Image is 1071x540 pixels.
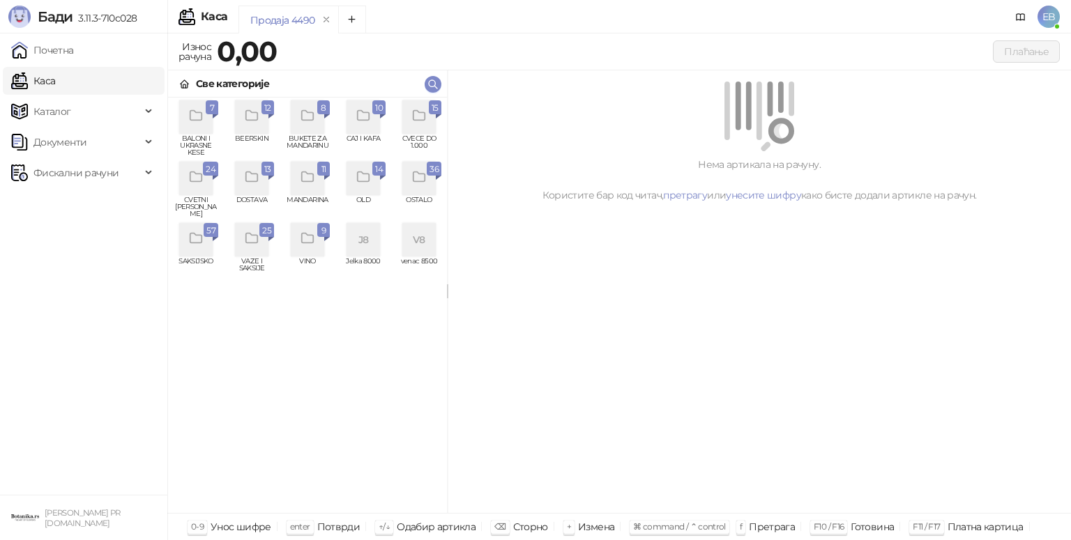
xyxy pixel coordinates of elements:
span: Фискални рачуни [33,159,119,187]
span: BUKETE ZA MANDARINU [285,135,330,156]
span: 36 [430,162,439,177]
div: Сторно [513,518,548,536]
small: [PERSON_NAME] PR [DOMAIN_NAME] [45,508,121,528]
span: 11 [320,162,327,177]
div: V8 [402,223,436,256]
span: enter [290,521,310,532]
span: 57 [206,223,215,238]
span: F11 / F17 [913,521,940,532]
div: grid [168,98,447,513]
a: претрагу [663,189,707,201]
div: Претрага [749,518,795,536]
div: Платна картица [948,518,1024,536]
a: Почетна [11,36,74,64]
span: Jelka 8000 [341,258,386,279]
a: Каса [11,67,55,95]
span: 10 [375,100,383,116]
span: BEERSKIN [229,135,274,156]
div: Унос шифре [211,518,271,536]
div: Нема артикала на рачуну. Користите бар код читач, или како бисте додали артикле на рачун. [464,157,1054,203]
span: VAZE I SAKSIJE [229,258,274,279]
strong: 0,00 [217,34,277,68]
span: 24 [206,162,215,177]
span: CVETNI [PERSON_NAME] [174,196,218,217]
span: f [740,521,742,532]
button: Плаћање [993,40,1060,63]
button: Add tab [338,6,366,33]
span: MANDARINA [285,196,330,217]
span: 8 [320,100,327,116]
a: унесите шифру [726,189,801,201]
span: DOSTAVA [229,196,274,217]
div: Готовина [851,518,894,536]
span: Документи [33,128,86,156]
span: 3.11.3-710c028 [73,12,137,24]
span: 25 [262,223,271,238]
span: OSTALO [397,196,441,217]
span: 9 [320,223,327,238]
span: 0-9 [191,521,204,532]
div: Одабир артикла [397,518,476,536]
span: 14 [375,162,383,177]
span: 15 [432,100,439,116]
span: Бади [38,8,73,25]
div: Измена [578,518,614,536]
span: BALONI I UKRASNE KESE [174,135,218,156]
span: 12 [264,100,271,116]
img: Logo [8,6,31,28]
span: EB [1038,6,1060,28]
span: Каталог [33,98,71,125]
div: Продаја 4490 [250,13,314,28]
img: 64x64-companyLogo-0e2e8aaa-0bd2-431b-8613-6e3c65811325.png [11,504,39,532]
div: Све категорије [196,76,269,91]
span: CAJ I KAFA [341,135,386,156]
a: Документација [1010,6,1032,28]
span: VINO [285,258,330,279]
div: Каса [201,11,227,22]
div: Износ рачуна [176,38,214,65]
span: 13 [264,162,271,177]
span: + [567,521,571,532]
div: J8 [347,223,380,256]
button: remove [317,14,335,26]
span: ⌫ [494,521,506,532]
span: OLD [341,196,386,217]
span: SAKSIJSKO [174,258,218,279]
div: Потврди [317,518,360,536]
span: venac 8500 [397,258,441,279]
span: ⌘ command / ⌃ control [633,521,726,532]
span: F10 / F16 [814,521,844,532]
span: ↑/↓ [379,521,390,532]
span: CVECE DO 1.000 [397,135,441,156]
span: 7 [208,100,215,116]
